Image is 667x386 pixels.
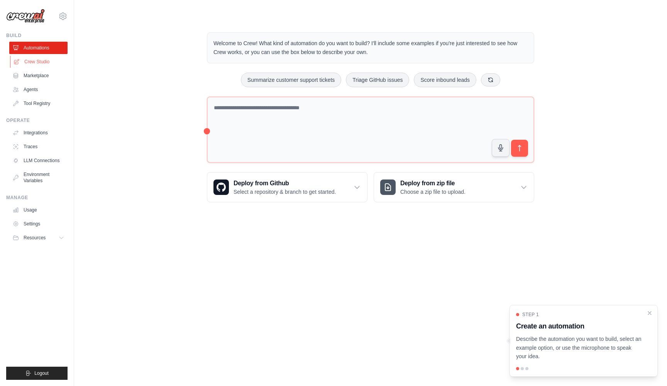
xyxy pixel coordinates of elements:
[10,56,68,68] a: Crew Studio
[516,321,642,332] h3: Create an automation
[522,312,539,318] span: Step 1
[9,141,68,153] a: Traces
[234,179,336,188] h3: Deploy from Github
[9,83,68,96] a: Agents
[414,73,476,87] button: Score inbound leads
[9,97,68,110] a: Tool Registry
[24,235,46,241] span: Resources
[400,188,466,196] p: Choose a zip file to upload.
[9,154,68,167] a: LLM Connections
[400,179,466,188] h3: Deploy from zip file
[647,310,653,316] button: Close walkthrough
[516,335,642,361] p: Describe the automation you want to build, select an example option, or use the microphone to spe...
[9,204,68,216] a: Usage
[9,218,68,230] a: Settings
[6,9,45,24] img: Logo
[9,168,68,187] a: Environment Variables
[6,195,68,201] div: Manage
[6,367,68,380] button: Logout
[9,232,68,244] button: Resources
[628,349,667,386] iframe: Chat Widget
[213,39,528,57] p: Welcome to Crew! What kind of automation do you want to build? I'll include some examples if you'...
[6,117,68,124] div: Operate
[241,73,341,87] button: Summarize customer support tickets
[34,370,49,376] span: Logout
[9,69,68,82] a: Marketplace
[6,32,68,39] div: Build
[9,42,68,54] a: Automations
[346,73,409,87] button: Triage GitHub issues
[234,188,336,196] p: Select a repository & branch to get started.
[9,127,68,139] a: Integrations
